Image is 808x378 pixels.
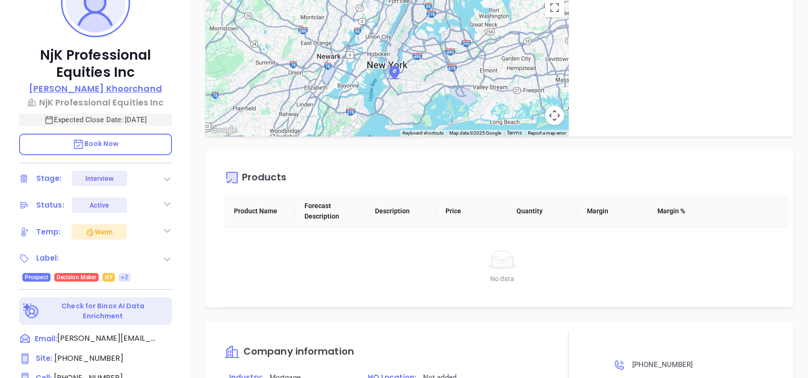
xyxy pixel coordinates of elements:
a: Open this area in Google Maps (opens a new window) [208,124,239,136]
button: Keyboard shortcuts [403,130,444,136]
a: NjK Professional Equities Inc [19,96,172,109]
span: Book Now [72,139,119,148]
div: Active [90,198,109,213]
a: Report a map error [528,130,566,136]
div: Temp: [36,225,61,239]
div: Label: [36,251,59,265]
span: Map data ©2025 Google [449,130,501,136]
th: Margin % [648,195,718,228]
span: Site : [36,353,52,363]
div: Stage: [36,171,62,186]
div: Interview [85,171,114,186]
a: Terms (opens in new tab) [507,129,522,136]
th: Margin [577,195,648,228]
span: Email: [35,333,57,345]
span: Decision Maker [57,272,96,283]
img: Google [208,124,239,136]
a: [PERSON_NAME] Khoorchand [29,82,162,96]
p: Expected Close Date: [DATE] [19,114,172,126]
p: Check for Binox AI Data Enrichment [41,301,165,321]
span: +2 [121,272,128,283]
div: No data [236,273,768,284]
img: Ai-Enrich-DaqCidB-.svg [23,303,40,320]
div: Products [242,172,286,185]
span: [PHONE_NUMBER] [632,360,693,369]
a: Company information [224,346,354,357]
th: Forecast Description [295,195,365,228]
span: Company information [243,345,354,358]
p: [PERSON_NAME] Khoorchand [29,82,162,95]
button: Map camera controls [545,106,564,125]
div: Status: [36,198,64,212]
th: Quantity [507,195,577,228]
div: Warm [85,226,112,238]
p: NjK Professional Equities Inc [19,47,172,81]
span: Prospect [25,272,48,283]
span: NY [105,272,112,283]
th: Description [365,195,436,228]
span: [PHONE_NUMBER] [54,353,123,364]
th: Product Name [224,195,295,228]
th: Price [436,195,506,228]
span: [PERSON_NAME][EMAIL_ADDRESS][DOMAIN_NAME] [57,333,157,344]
